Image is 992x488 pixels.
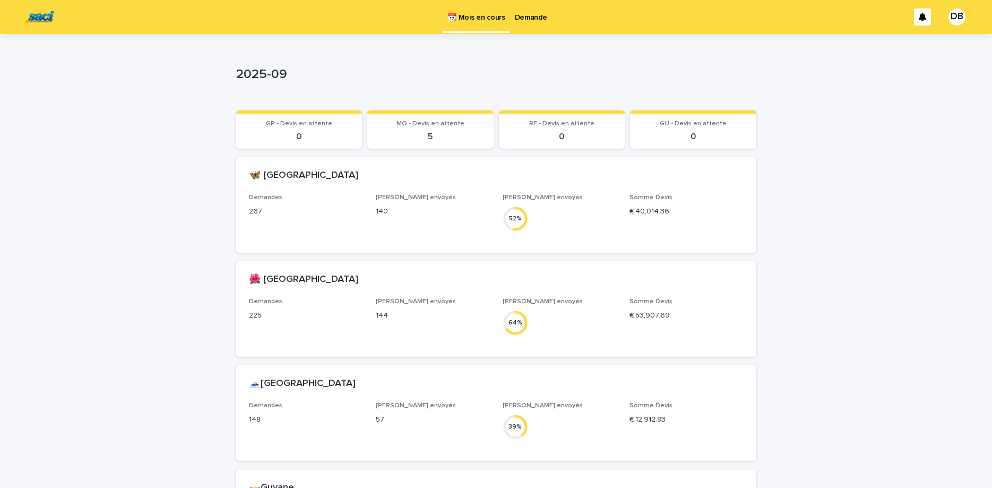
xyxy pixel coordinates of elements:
[249,403,282,409] span: Demandes
[503,403,583,409] span: [PERSON_NAME] envoyés
[376,298,456,305] span: [PERSON_NAME] envoyés
[249,194,282,201] span: Demandes
[249,378,356,390] h2: 🗻[GEOGRAPHIC_DATA]
[376,206,490,217] p: 140
[266,121,332,127] span: GP - Devis en attente
[660,121,727,127] span: GU - Devis en attente
[629,194,672,201] span: Somme Devis
[503,421,528,432] div: 39 %
[374,132,487,142] p: 5
[529,121,594,127] span: RE - Devis en attente
[629,310,744,321] p: € 53,907.69
[629,414,744,425] p: € 12,912.83
[503,213,528,224] div: 52 %
[21,6,54,28] img: UC29JcTLQ3GheANZ19ks
[376,414,490,425] p: 57
[249,206,363,217] p: 267
[249,414,363,425] p: 148
[249,170,358,182] h2: 🦋 [GEOGRAPHIC_DATA]
[396,121,464,127] span: MQ - Devis en attente
[243,132,356,142] p: 0
[503,317,528,328] div: 64 %
[503,298,583,305] span: [PERSON_NAME] envoyés
[505,132,619,142] p: 0
[249,310,363,321] p: 225
[249,298,282,305] span: Demandes
[629,298,672,305] span: Somme Devis
[376,310,490,321] p: 144
[503,194,583,201] span: [PERSON_NAME] envoyés
[636,132,750,142] p: 0
[948,8,965,25] div: DB
[629,206,744,217] p: € 40,014.36
[376,194,456,201] span: [PERSON_NAME] envoyés
[376,403,456,409] span: [PERSON_NAME] envoyés
[249,274,358,286] h2: 🌺 [GEOGRAPHIC_DATA]
[236,67,752,82] p: 2025-09
[629,403,672,409] span: Somme Devis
